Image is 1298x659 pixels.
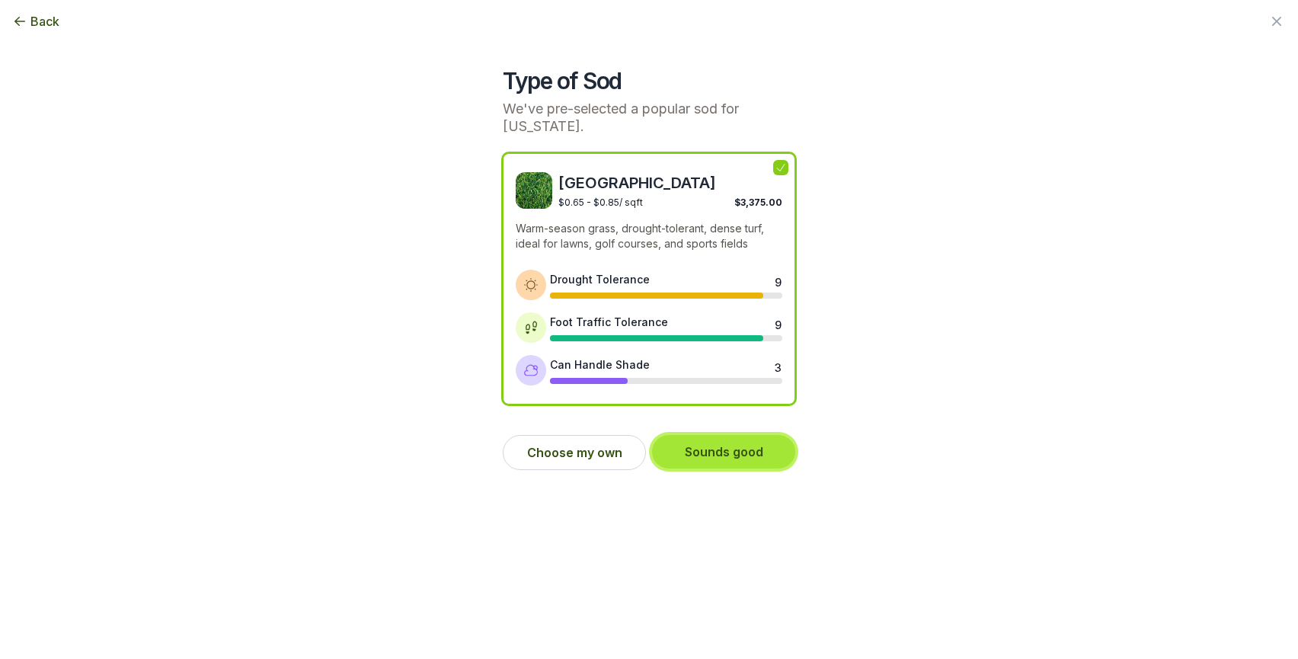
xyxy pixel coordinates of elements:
div: Foot Traffic Tolerance [550,314,668,330]
span: $0.65 - $0.85 / sqft [558,197,643,208]
p: Warm-season grass, drought-tolerant, dense turf, ideal for lawns, golf courses, and sports fields [516,221,782,251]
button: Back [12,12,59,30]
img: Bermuda sod image [516,172,552,209]
div: Can Handle Shade [550,357,650,373]
button: Choose my own [503,435,646,470]
img: Shade tolerance icon [523,363,539,378]
h2: Type of Sod [503,67,795,94]
img: Drought tolerance icon [523,277,539,293]
button: Sounds good [652,435,795,469]
div: Drought Tolerance [550,271,650,287]
div: 9 [775,317,781,329]
img: Foot traffic tolerance icon [523,320,539,335]
span: $3,375.00 [734,197,782,208]
div: 3 [775,360,781,372]
span: [GEOGRAPHIC_DATA] [558,172,782,194]
div: 9 [775,274,781,286]
p: We've pre-selected a popular sod for [US_STATE]. [503,101,795,135]
span: Back [30,12,59,30]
